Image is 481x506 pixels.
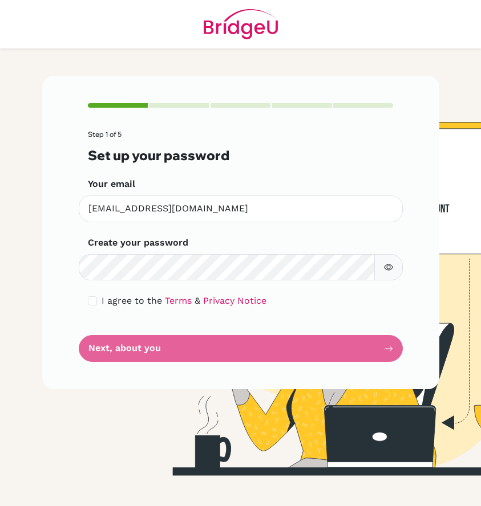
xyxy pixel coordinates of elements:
[165,295,192,306] a: Terms
[79,195,403,222] input: Insert your email*
[203,295,266,306] a: Privacy Notice
[88,148,394,164] h3: Set up your password
[88,236,188,250] label: Create your password
[102,295,162,306] span: I agree to the
[88,130,122,138] span: Step 1 of 5
[195,295,200,306] span: &
[88,177,135,191] label: Your email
